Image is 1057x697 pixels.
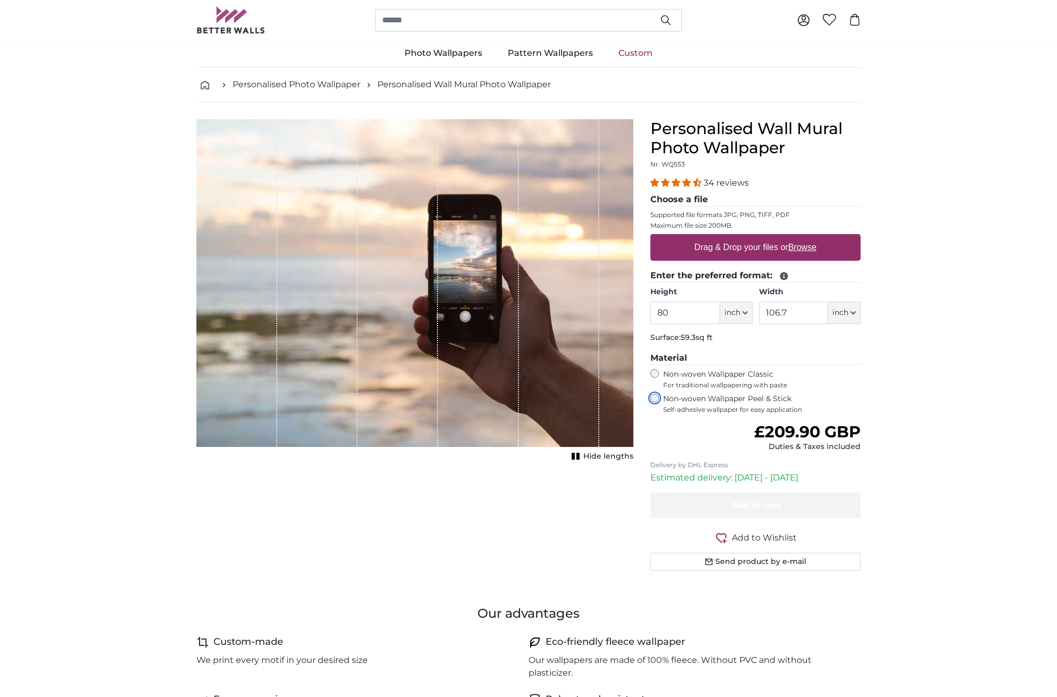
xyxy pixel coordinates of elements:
[663,381,861,389] span: For traditional wallpapering with paste
[650,287,752,297] label: Height
[583,451,633,462] span: Hide lengths
[724,308,740,318] span: inch
[663,394,861,414] label: Non-woven Wallpaper Peel & Stick
[650,471,861,484] p: Estimated delivery: [DATE] - [DATE]
[650,461,861,469] p: Delivery by DHL Express
[196,6,266,34] img: Betterwalls
[663,405,861,414] span: Self-adhesive wallpaper for easy application
[196,605,861,622] h3: Our advantages
[196,119,633,464] div: 1 of 1
[650,553,861,571] button: Send product by e-mail
[650,269,861,283] legend: Enter the preferred format:
[495,39,606,67] a: Pattern Wallpapers
[690,237,821,258] label: Drag & Drop your files or
[233,78,360,91] a: Personalised Photo Wallpaper
[663,369,861,389] label: Non-woven Wallpaper Classic
[377,78,551,91] a: Personalised Wall Mural Photo Wallpaper
[681,333,713,342] span: 59.3sq ft
[196,68,861,102] nav: breadcrumbs
[213,635,283,650] h4: Custom-made
[650,352,861,365] legend: Material
[754,422,861,442] span: £209.90 GBP
[392,39,495,67] a: Photo Wallpapers
[732,532,797,544] span: Add to Wishlist
[788,243,816,252] u: Browse
[650,119,861,157] h1: Personalised Wall Mural Photo Wallpaper
[568,449,633,464] button: Hide lengths
[650,221,861,230] p: Maximum file size 200MB.
[528,654,852,679] p: Our wallpapers are made of 100% fleece. Without PVC and without plasticizer.
[759,287,861,297] label: Width
[196,654,368,667] p: We print every motif in your desired size
[704,178,749,188] span: 34 reviews
[754,442,861,452] div: Duties & Taxes included
[650,493,861,518] button: Add to cart
[650,211,861,219] p: Supported file formats JPG, PNG, TIFF, PDF
[650,193,861,206] legend: Choose a file
[720,302,753,324] button: inch
[650,178,704,188] span: 4.32 stars
[650,160,685,168] span: Nr. WQ553
[731,500,781,510] span: Add to cart
[650,531,861,544] button: Add to Wishlist
[606,39,665,67] a: Custom
[650,333,861,343] p: Surface:
[546,635,685,650] h4: Eco-friendly fleece wallpaper
[828,302,861,324] button: inch
[832,308,848,318] span: inch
